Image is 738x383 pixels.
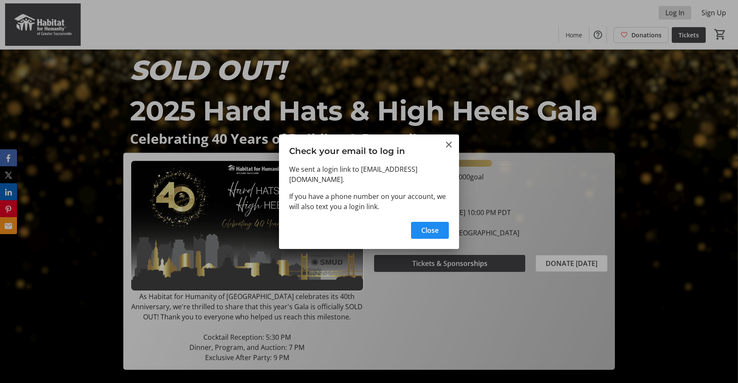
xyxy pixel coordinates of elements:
p: We sent a login link to [EMAIL_ADDRESS][DOMAIN_NAME]. [289,164,449,185]
span: Close [421,225,439,235]
button: Close [411,222,449,239]
button: Close [444,140,454,150]
p: If you have a phone number on your account, we will also text you a login link. [289,191,449,212]
h3: Check your email to log in [279,134,459,164]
